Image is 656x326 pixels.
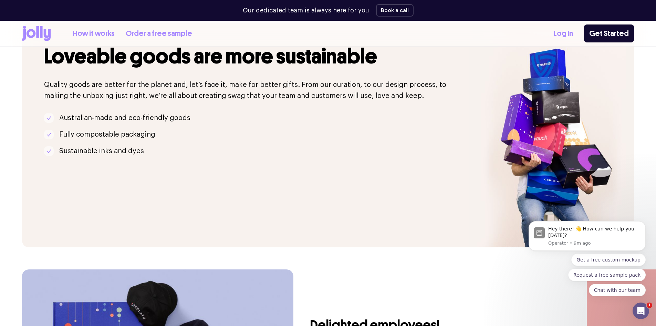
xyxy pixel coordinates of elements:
p: Fully compostable packaging [59,129,155,140]
a: Log In [554,28,573,39]
p: Our dedicated team is always here for you [243,6,369,15]
a: Order a free sample [126,28,192,39]
a: Get Started [584,24,634,42]
iframe: Intercom live chat [633,303,649,319]
p: Quality goods are better for the planet and, let’s face it, make for better gifts. From our curat... [44,79,447,101]
a: How it works [73,28,115,39]
p: Australian-made and eco-friendly goods [59,112,190,124]
p: Sustainable inks and dyes [59,146,144,157]
button: Book a call [376,4,414,17]
iframe: Intercom notifications message [518,168,656,307]
h2: Loveable goods are more sustainable [44,45,447,68]
span: 1 [647,303,652,308]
